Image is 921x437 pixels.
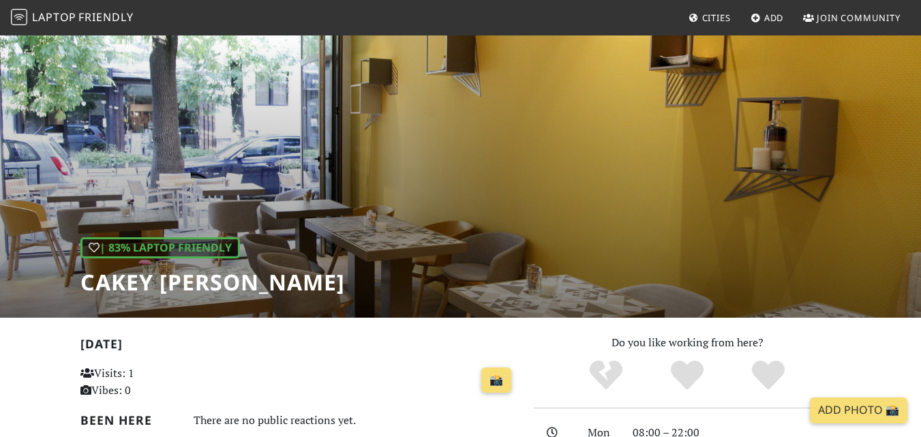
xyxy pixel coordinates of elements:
div: Yes [647,359,728,393]
a: Add [745,5,789,30]
div: There are no public reactions yet. [194,410,517,430]
span: Cities [702,12,731,24]
a: Join Community [798,5,906,30]
div: Definitely! [727,359,809,393]
p: Do you like working from here? [534,334,841,352]
a: 📸 [481,367,511,393]
h2: [DATE] [80,337,517,357]
span: Friendly [78,10,133,25]
h1: Cakey [PERSON_NAME] [80,269,345,295]
div: No [566,359,647,393]
div: | 83% Laptop Friendly [80,237,240,259]
p: Visits: 1 Vibes: 0 [80,365,215,400]
a: LaptopFriendly LaptopFriendly [11,6,134,30]
span: Join Community [817,12,901,24]
span: Laptop [32,10,76,25]
a: Cities [683,5,736,30]
span: Add [764,12,784,24]
h2: Been here [80,413,177,427]
a: Add Photo 📸 [810,397,907,423]
img: LaptopFriendly [11,9,27,25]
